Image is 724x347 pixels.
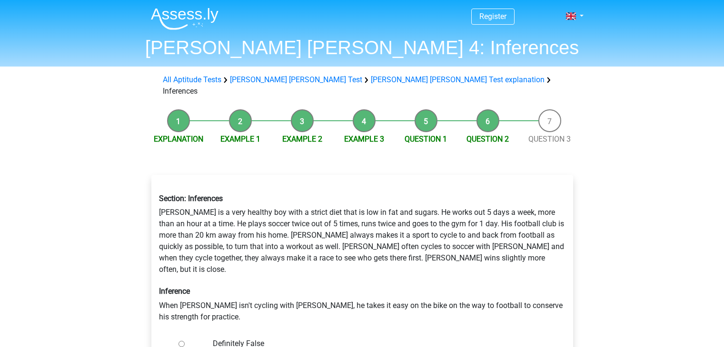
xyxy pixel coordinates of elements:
img: Assessly [151,8,218,30]
a: Register [479,12,506,21]
h1: [PERSON_NAME] [PERSON_NAME] 4: Inferences [143,36,581,59]
a: [PERSON_NAME] [PERSON_NAME] Test [230,75,362,84]
h6: Section: Inferences [159,194,565,203]
a: Question 3 [528,135,571,144]
a: [PERSON_NAME] [PERSON_NAME] Test explanation [371,75,545,84]
div: [PERSON_NAME] is a very healthy boy with a strict diet that is low in fat and sugars. He works ou... [152,186,573,330]
a: All Aptitude Tests [163,75,221,84]
a: Example 3 [344,135,384,144]
div: Inferences [159,74,565,97]
a: Example 1 [220,135,260,144]
a: Question 2 [466,135,509,144]
h6: Inference [159,287,565,296]
a: Example 2 [282,135,322,144]
a: Explanation [154,135,203,144]
a: Question 1 [405,135,447,144]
